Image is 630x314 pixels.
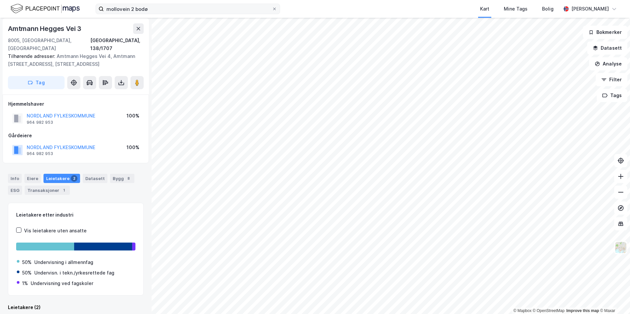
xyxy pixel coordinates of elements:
div: Gårdeiere [8,132,143,140]
div: Undervisn. i tekn./yrkesrettede fag [34,269,114,277]
iframe: Chat Widget [597,282,630,314]
a: Improve this map [566,308,599,313]
div: Datasett [83,174,107,183]
div: 50% [22,269,32,277]
button: Filter [596,73,627,86]
button: Bokmerker [583,26,627,39]
button: Tags [597,89,627,102]
div: Transaksjoner [25,186,70,195]
div: 1 [61,187,67,194]
div: Kart [480,5,489,13]
div: Undervisning i allmennfag [34,258,93,266]
button: Analyse [589,57,627,70]
div: 964 982 953 [27,120,53,125]
input: Søk på adresse, matrikkel, gårdeiere, leietakere eller personer [104,4,272,14]
div: Undervisning ved fagskoler [31,279,93,287]
div: Leietakere (2) [8,303,144,311]
div: 50% [22,258,32,266]
div: [PERSON_NAME] [571,5,609,13]
div: ESG [8,186,22,195]
button: Tag [8,76,65,89]
a: OpenStreetMap [533,308,565,313]
div: Vis leietakere uten ansatte [24,227,87,235]
div: 100% [127,144,139,151]
div: Eiere [24,174,41,183]
div: Kontrollprogram for chat [597,282,630,314]
div: Leietakere etter industri [16,211,135,219]
button: Datasett [587,41,627,55]
div: Info [8,174,22,183]
div: Amtmann Hegges Vei 4, Amtmann [STREET_ADDRESS], [STREET_ADDRESS] [8,52,138,68]
div: 8005, [GEOGRAPHIC_DATA], [GEOGRAPHIC_DATA] [8,37,90,52]
div: Amtmann Hegges Vei 3 [8,23,83,34]
div: Bygg [110,174,134,183]
div: Bolig [542,5,554,13]
span: Tilhørende adresser: [8,53,57,59]
div: 1% [22,279,28,287]
div: Hjemmelshaver [8,100,143,108]
div: 2 [71,175,77,182]
img: Z [615,241,627,254]
img: logo.f888ab2527a4732fd821a326f86c7f29.svg [11,3,80,14]
div: Leietakere [43,174,80,183]
div: Mine Tags [504,5,528,13]
div: [GEOGRAPHIC_DATA], 138/1707 [90,37,144,52]
div: 964 982 953 [27,151,53,156]
a: Mapbox [513,308,531,313]
div: 100% [127,112,139,120]
div: 8 [125,175,132,182]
